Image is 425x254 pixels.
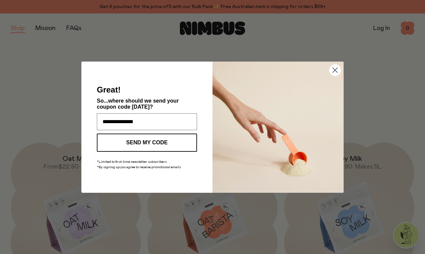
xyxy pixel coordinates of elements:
[329,64,341,76] button: Close dialog
[97,113,197,130] input: Enter your email address
[97,166,181,169] span: *By signing up you agree to receive promotional emails
[97,134,197,152] button: SEND MY CODE
[97,160,167,164] span: *Limited to first-time newsletter subscribers
[212,62,344,193] img: c0d45117-8e62-4a02-9742-374a5db49d45.jpeg
[97,98,179,110] span: So...where should we send your coupon code [DATE]?
[97,85,121,94] span: Great!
